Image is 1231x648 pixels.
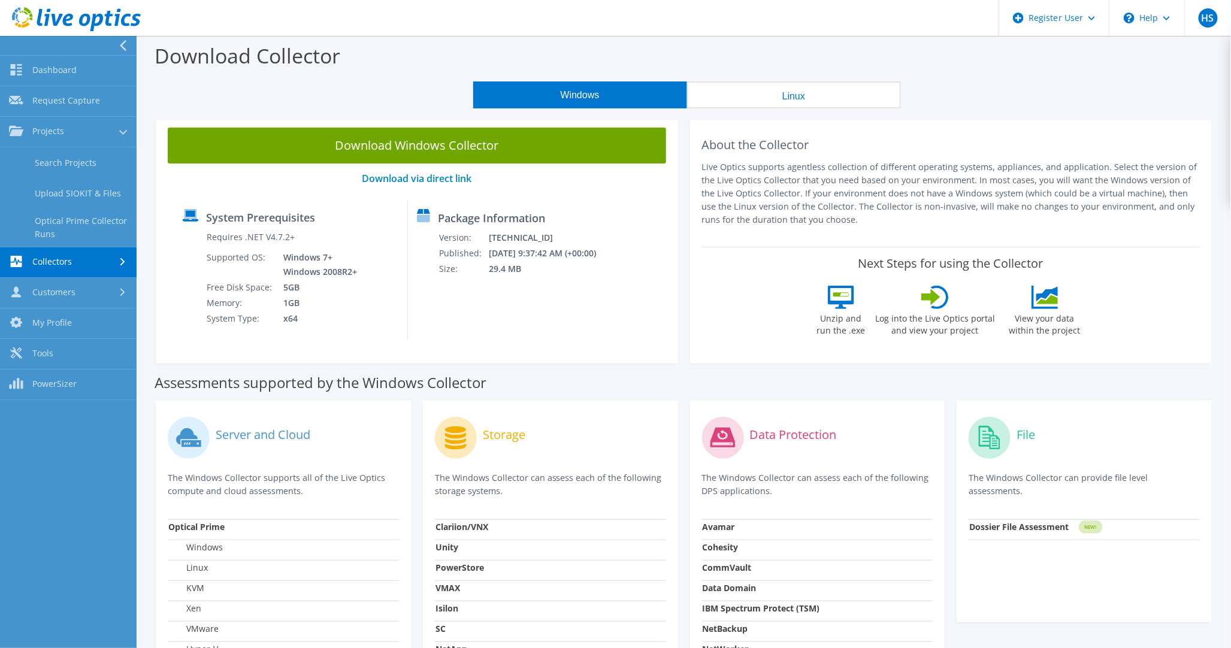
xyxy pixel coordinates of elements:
[473,81,687,108] button: Windows
[168,582,204,594] label: KVM
[702,138,1200,152] h2: About the Collector
[438,246,488,261] td: Published:
[488,246,612,261] td: [DATE] 9:37:42 AM (+00:00)
[703,541,739,553] strong: Cohesity
[168,623,219,635] label: VMware
[206,311,274,326] td: System Type:
[216,429,310,441] label: Server and Cloud
[362,172,471,185] a: Download via direct link
[438,261,488,277] td: Size:
[1199,8,1218,28] span: HS
[435,623,446,634] strong: SC
[274,250,359,280] td: Windows 7+ Windows 2008R2+
[703,602,820,614] strong: IBM Spectrum Protect (TSM)
[274,280,359,295] td: 5GB
[703,623,748,634] strong: NetBackup
[703,562,752,573] strong: CommVault
[435,471,666,498] p: The Windows Collector can assess each of the following storage systems.
[206,211,315,223] label: System Prerequisites
[206,250,274,280] td: Supported OS:
[435,602,458,614] strong: Isilon
[1002,309,1088,337] label: View your data within the project
[168,128,666,163] a: Download Windows Collector
[858,256,1044,271] label: Next Steps for using the Collector
[1085,524,1097,531] tspan: NEW!
[435,521,488,532] strong: Clariion/VNX
[168,541,223,553] label: Windows
[1017,429,1035,441] label: File
[168,521,225,532] strong: Optical Prime
[750,429,837,441] label: Data Protection
[1124,13,1135,23] svg: \n
[813,309,869,337] label: Unzip and run the .exe
[155,42,340,69] label: Download Collector
[687,81,901,108] button: Linux
[274,311,359,326] td: x64
[702,161,1200,226] p: Live Optics supports agentless collection of different operating systems, appliances, and applica...
[155,377,486,389] label: Assessments supported by the Windows Collector
[969,471,1200,498] p: The Windows Collector can provide file level assessments.
[206,295,274,311] td: Memory:
[703,521,735,532] strong: Avamar
[168,562,208,574] label: Linux
[206,280,274,295] td: Free Disk Space:
[703,582,757,594] strong: Data Domain
[168,471,399,498] p: The Windows Collector supports all of the Live Optics compute and cloud assessments.
[438,230,488,246] td: Version:
[435,562,484,573] strong: PowerStore
[274,295,359,311] td: 1GB
[875,309,996,337] label: Log into the Live Optics portal and view your project
[435,582,460,594] strong: VMAX
[702,471,933,498] p: The Windows Collector can assess each of the following DPS applications.
[483,429,525,441] label: Storage
[168,602,201,614] label: Xen
[488,261,612,277] td: 29.4 MB
[207,231,295,243] label: Requires .NET V4.7.2+
[435,541,458,553] strong: Unity
[969,521,1069,532] strong: Dossier File Assessment
[488,230,612,246] td: [TECHNICAL_ID]
[438,212,545,224] label: Package Information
